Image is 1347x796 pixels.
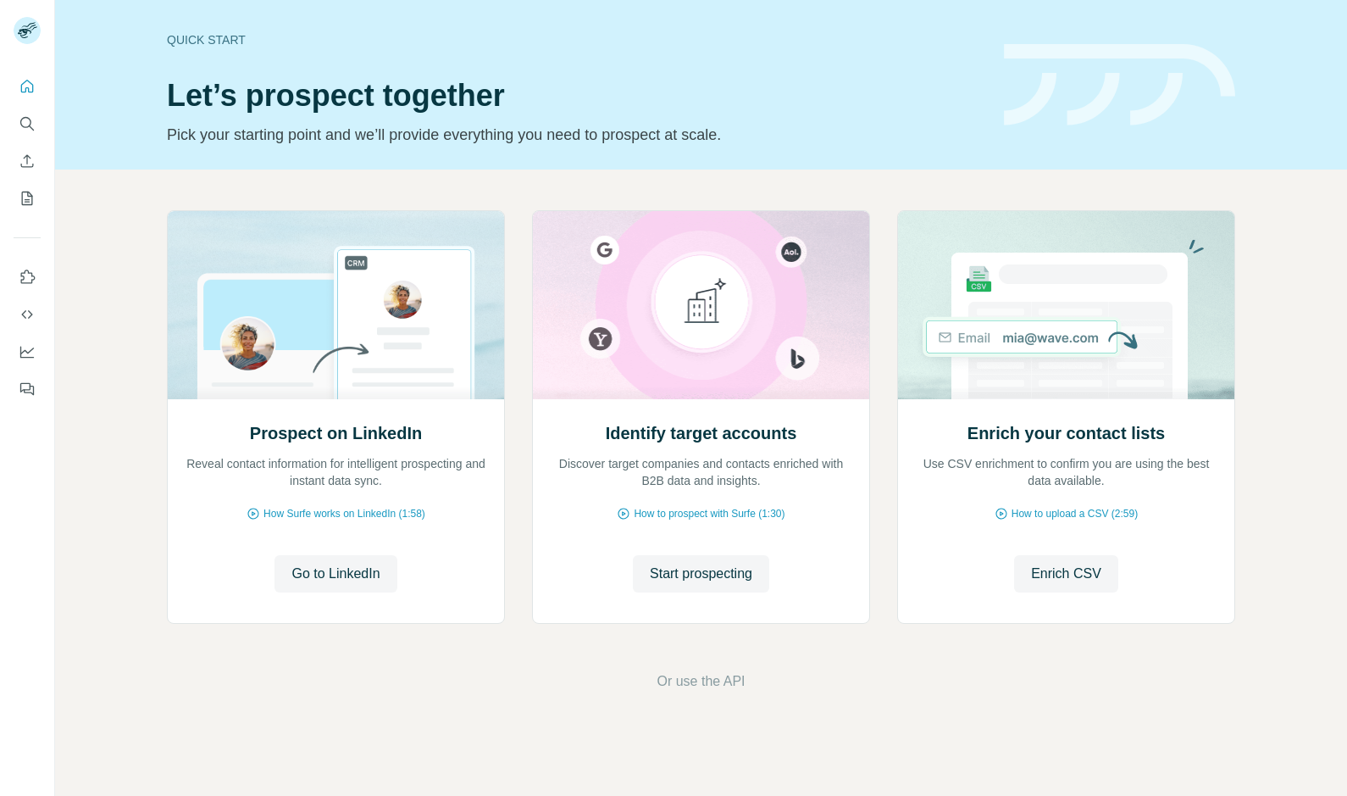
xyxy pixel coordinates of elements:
button: Dashboard [14,337,41,367]
p: Reveal contact information for intelligent prospecting and instant data sync. [185,455,487,489]
button: Or use the API [657,671,745,692]
h2: Enrich your contact lists [967,421,1165,445]
button: Enrich CSV [1014,555,1118,593]
button: My lists [14,183,41,214]
button: Go to LinkedIn [274,555,396,593]
button: Start prospecting [633,555,769,593]
button: Search [14,109,41,139]
span: How to prospect with Surfe (1:30) [634,506,784,521]
button: Use Surfe API [14,299,41,330]
button: Quick start [14,71,41,102]
button: Enrich CSV [14,146,41,176]
span: Go to LinkedIn [291,564,380,584]
h2: Identify target accounts [606,421,797,445]
button: Feedback [14,374,41,404]
img: banner [1004,44,1235,126]
h1: Let’s prospect together [167,79,984,113]
span: Start prospecting [650,564,752,584]
span: Enrich CSV [1031,564,1101,584]
h2: Prospect on LinkedIn [250,421,422,445]
img: Enrich your contact lists [897,211,1235,399]
p: Use CSV enrichment to confirm you are using the best data available. [915,455,1217,489]
img: Prospect on LinkedIn [167,211,505,399]
button: Use Surfe on LinkedIn [14,262,41,292]
span: How Surfe works on LinkedIn (1:58) [263,506,425,521]
p: Discover target companies and contacts enriched with B2B data and insights. [550,455,852,489]
span: How to upload a CSV (2:59) [1012,506,1138,521]
p: Pick your starting point and we’ll provide everything you need to prospect at scale. [167,123,984,147]
img: Identify target accounts [532,211,870,399]
div: Quick start [167,31,984,48]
